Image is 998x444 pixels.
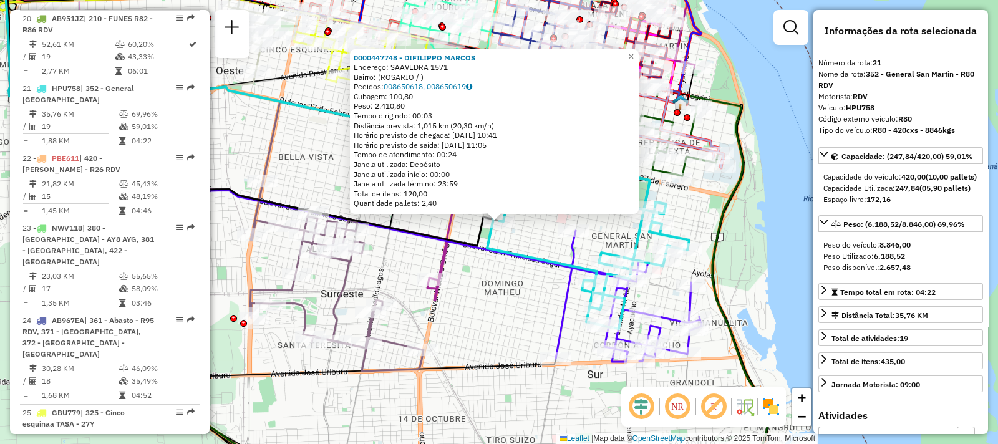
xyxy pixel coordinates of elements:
[798,408,806,424] span: −
[466,83,472,90] i: Observações
[131,108,194,120] td: 69,96%
[127,51,188,63] td: 43,33%
[22,205,29,217] td: =
[29,123,37,130] i: Total de Atividades
[354,189,635,199] div: Total de itens: 120,00
[41,270,119,282] td: 23,03 KM
[699,392,729,422] span: Exibir rótulo
[119,285,128,292] i: % de utilização da cubagem
[818,306,983,323] a: Distância Total:35,76 KM
[818,147,983,164] a: Capacidade: (247,84/420,00) 59,01%
[840,287,936,297] span: Tempo total em rota: 04:22
[22,120,29,133] td: /
[131,190,194,203] td: 48,19%
[52,223,82,233] span: NWV118
[354,102,405,111] span: Peso: 2.410,80
[131,389,194,402] td: 04:52
[119,273,128,280] i: % de utilização do peso
[41,51,115,63] td: 19
[672,94,689,110] img: UDC - Rosario 1
[41,282,119,295] td: 17
[899,334,908,343] strong: 19
[354,140,635,150] div: Horário previsto de saída: [DATE] 11:05
[628,51,634,62] span: ×
[22,14,153,34] span: | 210 - FUNES R82 - R86 RDV
[895,311,928,320] span: 35,76 KM
[354,92,413,101] span: Cubagem: 100,80
[29,377,37,385] i: Total de Atividades
[843,220,965,229] span: Peso: (6.188,52/8.846,00) 69,96%
[187,224,195,231] em: Rota exportada
[354,199,635,209] div: Quantidade pallets: 2,40
[818,215,983,232] a: Peso: (6.188,52/8.846,00) 69,96%
[761,397,781,417] img: Exibir/Ocultar setores
[818,166,983,210] div: Capacidade: (247,84/420,00) 59,01%
[22,297,29,309] td: =
[626,392,656,422] span: Ocultar deslocamento
[52,84,80,93] span: HPU758
[632,434,686,443] a: OpenStreetMap
[831,310,928,321] div: Distância Total:
[818,352,983,369] a: Total de itens:435,00
[879,263,911,272] strong: 2.657,48
[792,407,811,426] a: Zoom out
[354,170,635,180] div: Janela utilizada início: 00:00
[818,69,983,91] div: Nome da rota:
[778,15,803,40] a: Exibir filtros
[818,69,974,90] strong: 352 - General San Martin - R80 RDV
[866,195,891,204] strong: 172,16
[823,251,978,262] div: Peso Utilizado:
[127,38,188,51] td: 60,20%
[22,316,154,359] span: | 361 - Abasto - R95 RDV, 371 - [GEOGRAPHIC_DATA], 372 - [GEOGRAPHIC_DATA] - [GEOGRAPHIC_DATA]
[119,193,128,200] i: % de utilização da cubagem
[798,390,806,405] span: +
[131,135,194,147] td: 04:22
[354,53,475,62] a: 0000447748 - DIFILIPPO MARCOS
[823,240,911,249] span: Peso do veículo:
[187,408,195,416] em: Rota exportada
[841,152,973,161] span: Capacidade: (247,84/420,00) 59,01%
[29,110,37,118] i: Distância Total
[29,285,37,292] i: Total de Atividades
[41,38,115,51] td: 52,61 KM
[119,180,128,188] i: % de utilização do peso
[119,392,125,399] i: Tempo total em rota
[41,362,119,375] td: 30,28 KM
[115,53,125,60] i: % de utilização da cubagem
[354,121,635,131] div: Distância prevista: 1,015 km (20,30 km/h)
[29,53,37,60] i: Total de Atividades
[735,397,755,417] img: Fluxo de ruas
[873,58,881,67] strong: 21
[176,408,183,416] em: Opções
[818,102,983,113] div: Veículo:
[556,433,818,444] div: Map data © contributors,© 2025 TomTom, Microsoft
[895,183,919,193] strong: 247,84
[853,92,868,101] strong: RDV
[176,14,183,22] em: Opções
[187,154,195,162] em: Rota exportada
[41,108,119,120] td: 35,76 KM
[354,160,635,170] div: Janela utilizada: Depósito
[41,205,119,217] td: 1,45 KM
[919,183,971,193] strong: (05,90 pallets)
[131,270,194,282] td: 55,65%
[818,283,983,300] a: Tempo total em rota: 04:22
[119,110,128,118] i: % de utilização do peso
[823,171,978,183] div: Capacidade do veículo:
[52,14,84,23] span: AB951JZ
[354,179,635,189] div: Janela utilizada término: 23:59
[624,49,639,64] a: Close popup
[898,114,912,123] strong: R80
[22,408,125,428] span: 25 -
[354,82,635,92] div: Pedidos:
[354,62,635,72] div: Endereço: SAAVEDRA 1571
[384,82,472,91] a: 008650618, 008650619
[119,377,128,385] i: % de utilização da cubagem
[41,389,119,402] td: 1,68 KM
[879,240,911,249] strong: 8.846,00
[560,434,589,443] a: Leaflet
[41,120,119,133] td: 19
[818,375,983,392] a: Jornada Motorista: 09:00
[831,334,908,343] span: Total de atividades:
